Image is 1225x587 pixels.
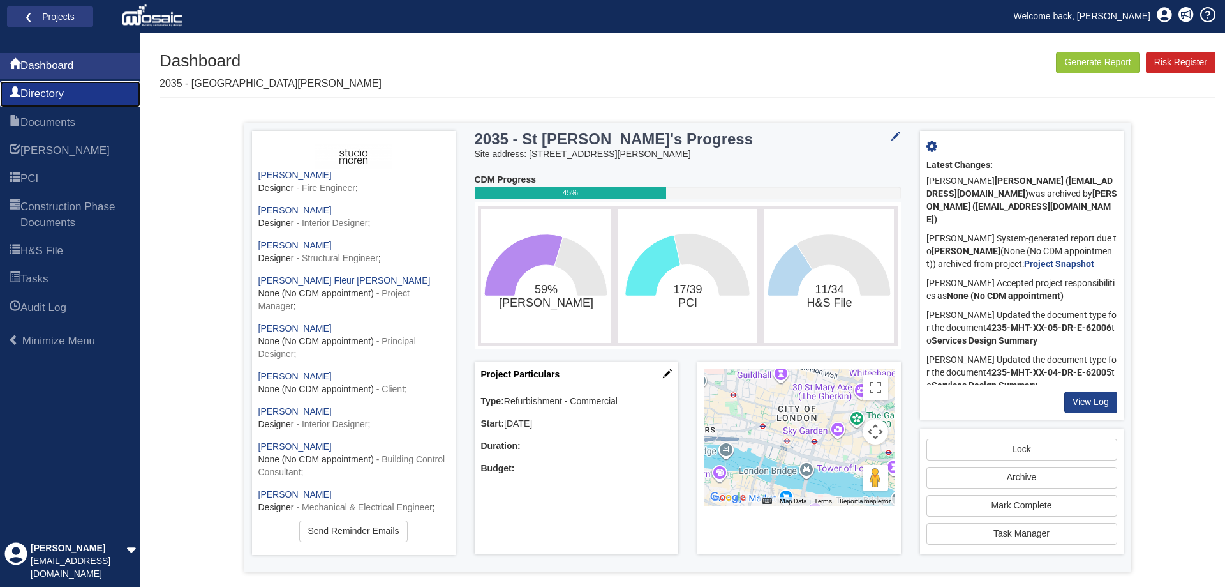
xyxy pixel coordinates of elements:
span: Dashboard [20,58,73,73]
h3: 2035 - St [PERSON_NAME]'s Progress [475,131,827,148]
tspan: PCI [678,296,697,309]
div: CDM Progress [475,174,901,187]
img: Google [707,489,749,506]
div: ; [258,275,449,313]
a: [PERSON_NAME] [258,323,332,333]
h1: Dashboard [160,52,382,70]
svg: 11/34​H&S File [768,212,891,340]
span: Directory [20,86,64,102]
tspan: H&S File [807,296,852,309]
span: Documents [20,115,75,130]
span: None (No CDM appointment) [258,454,374,464]
span: None (No CDM appointment) [258,336,374,346]
button: Toggle fullscreen view [863,375,888,400]
span: PCI [10,172,20,187]
tspan: [PERSON_NAME] [498,296,593,310]
span: Designer [258,502,294,512]
span: Tasks [10,272,20,287]
a: ❮ Projects [15,8,84,25]
button: Generate Report [1056,52,1139,73]
div: 45% [475,187,667,199]
div: Site address: [STREET_ADDRESS][PERSON_NAME] [475,148,901,161]
b: None (No CDM appointment) [947,291,1064,301]
span: HARI [10,144,20,159]
a: [PERSON_NAME] [258,371,332,381]
a: Risk Register [1146,52,1215,73]
div: Latest Changes: [926,159,1117,172]
button: Archive [926,467,1117,489]
b: Duration: [481,441,521,451]
a: [PERSON_NAME] [258,406,332,416]
a: Project Snapshot [1024,259,1094,269]
b: [PERSON_NAME] ([EMAIL_ADDRESS][DOMAIN_NAME]) [926,188,1117,224]
div: [PERSON_NAME] Accepted project responsibilities as [926,274,1117,306]
b: Services Design Summary [932,335,1037,346]
span: - Fire Engineer [296,183,355,193]
a: Open this area in Google Maps (opens a new window) [707,489,749,506]
a: [PERSON_NAME] [258,489,332,499]
text: 11/34 [807,283,852,309]
a: Send Reminder Emails [299,521,407,542]
span: HARI [20,143,110,158]
svg: 59%​HARI [484,212,607,340]
a: Lock [926,439,1117,461]
iframe: Chat [1171,530,1215,577]
a: Task Manager [926,523,1117,545]
a: View Log [1064,392,1117,413]
span: - Project Manager [258,288,410,311]
span: - Mechanical & Electrical Engineer [296,502,432,512]
span: Designer [258,419,294,429]
span: - Interior Designer [296,218,367,228]
text: 59% [498,283,593,310]
span: Directory [10,87,20,102]
svg: 17/39​PCI [621,212,754,340]
div: [PERSON_NAME] was archived by [926,172,1117,229]
b: [PERSON_NAME] ([EMAIL_ADDRESS][DOMAIN_NAME]) [926,176,1113,199]
span: PCI [20,171,38,187]
a: [PERSON_NAME] [258,170,332,180]
div: ; [258,406,449,431]
span: H&S File [20,243,63,259]
span: Designer [258,218,294,228]
button: Map Data [780,497,806,506]
span: Audit Log [10,301,20,316]
div: [PERSON_NAME] System-generated report due to (None (No CDM appointment)) archived from project: [926,229,1117,274]
a: Project Particulars [481,369,560,379]
span: Minimize Menu [8,335,19,346]
button: Drag Pegman onto the map to open Street View [863,465,888,491]
a: Mark Complete [926,495,1117,517]
span: None (No CDM appointment) [258,288,374,298]
div: Refurbishment - Commercial [481,395,672,408]
button: Keyboard shortcuts [762,497,771,506]
img: logo_white.png [121,3,186,29]
span: Documents [10,116,20,131]
b: Type: [481,396,504,406]
span: None (No CDM appointment) [258,384,374,394]
b: [PERSON_NAME] [932,246,1000,256]
img: ASH3fIiKEy5lAAAAAElFTkSuQmCC [315,144,391,169]
span: Designer [258,253,294,263]
span: Minimize Menu [22,335,95,347]
div: ; [258,489,449,514]
div: [PERSON_NAME] [31,542,126,555]
div: [PERSON_NAME] Updated the document type for the document to [926,306,1117,351]
div: Project Location [697,362,901,554]
a: Terms (opens in new tab) [814,498,832,505]
a: [PERSON_NAME] [258,240,332,250]
div: ; [258,323,449,361]
b: Budget: [481,463,515,473]
a: [PERSON_NAME] Fleur [PERSON_NAME] [258,275,431,286]
b: Services Design Summary [932,380,1037,390]
span: Construction Phase Documents [20,199,131,231]
a: [PERSON_NAME] [258,441,332,452]
span: H&S File [10,244,20,259]
span: Audit Log [20,300,66,316]
div: [DATE] [481,418,672,431]
button: Map camera controls [863,419,888,445]
div: [PERSON_NAME] Updated the document type for the document to [926,351,1117,395]
span: Dashboard [10,59,20,74]
span: - Structural Engineer [296,253,378,263]
div: ; [258,169,449,195]
a: Report a map error [840,498,891,505]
